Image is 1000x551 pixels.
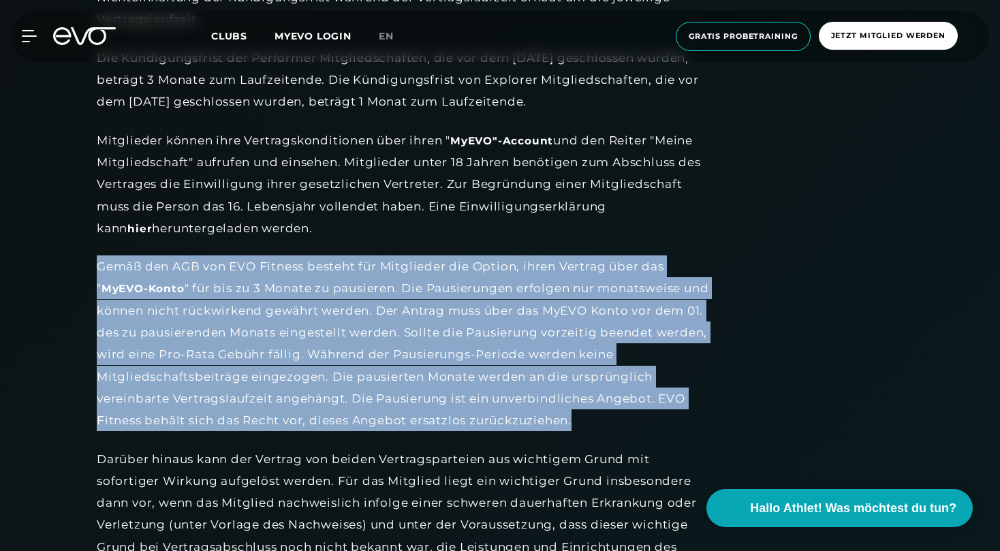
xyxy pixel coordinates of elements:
div: Mitglieder können ihre Vertragskonditionen über ihren " und den Reiter "Meine Mitgliedschaft" auf... [97,129,710,239]
a: hier [127,222,152,236]
a: en [379,29,410,44]
span: Gratis Probetraining [689,31,798,42]
a: Jetzt Mitglied werden [815,22,962,51]
button: Hallo Athlet! Was möchtest du tun? [706,489,973,527]
span: Clubs [211,30,247,42]
div: Die Kündigungsfrist der Performer Mitgliedschaften, die vor dem [DATE] geschlossen wurden, beträg... [97,47,710,113]
span: Hallo Athlet! Was möchtest du tun? [750,499,956,518]
span: en [379,30,394,42]
a: Gratis Probetraining [672,22,815,51]
div: Gemäß den AGB von EVO Fitness besteht für Mitglieder die Option, ihren Vertrag über das " " für b... [97,255,710,431]
span: Jetzt Mitglied werden [831,30,946,42]
a: MyEVO-Konto [101,282,185,296]
a: Clubs [211,29,275,42]
a: MYEVO LOGIN [275,30,351,42]
a: MyEVO"-Account [450,134,553,148]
